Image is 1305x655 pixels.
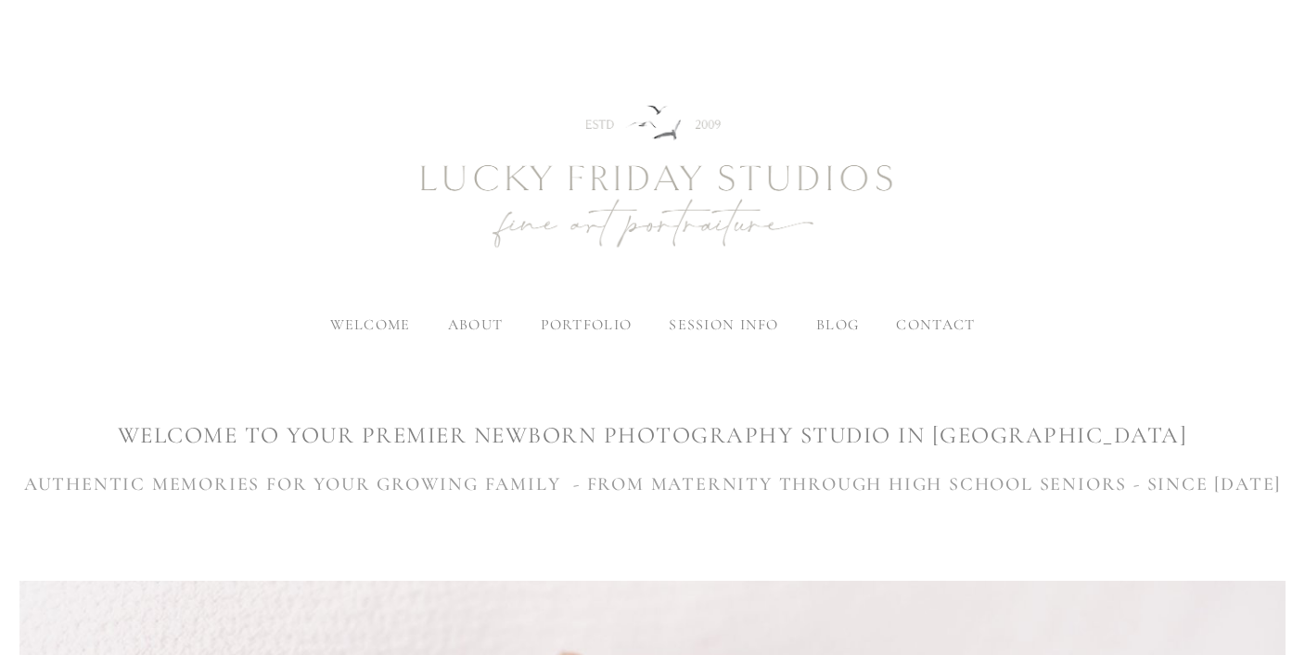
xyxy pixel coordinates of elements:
[448,315,503,334] label: about
[816,315,859,334] a: blog
[19,419,1286,452] h1: WELCOME TO YOUR premier newborn photography studio IN [GEOGRAPHIC_DATA]
[896,315,975,334] a: contact
[541,315,633,334] label: portfolio
[19,470,1286,498] h3: AUTHENTIC MEMORIES FOR YOUR GROWING FAMILY - FROM MATERNITY THROUGH HIGH SCHOOL SENIORS - SINCE [...
[319,39,987,317] img: Newborn Photography Denver | Lucky Friday Studios
[669,315,778,334] label: session info
[330,315,411,334] a: welcome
